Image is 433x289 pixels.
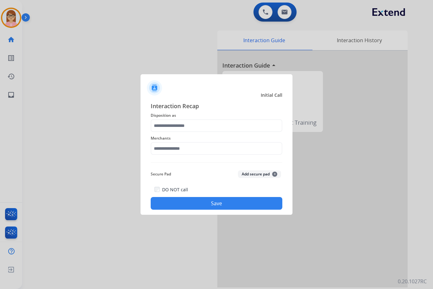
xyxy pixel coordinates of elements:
img: contactIcon [147,80,162,95]
p: 0.20.1027RC [398,278,427,285]
span: + [272,172,277,177]
button: Save [151,197,282,210]
span: Disposition as [151,112,282,119]
label: DO NOT call [162,187,188,193]
span: Interaction Recap [151,102,282,112]
button: Add secure pad+ [238,170,281,178]
span: Merchants [151,135,282,142]
span: Secure Pad [151,170,171,178]
span: Initial Call [261,92,282,98]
